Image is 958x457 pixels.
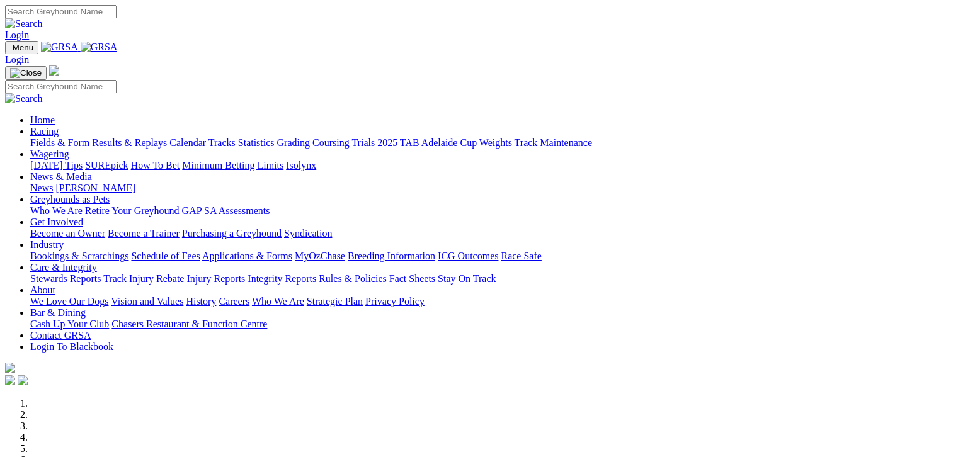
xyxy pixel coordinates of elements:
a: Track Injury Rebate [103,273,184,284]
a: GAP SA Assessments [182,205,270,216]
a: Schedule of Fees [131,251,200,261]
img: logo-grsa-white.png [49,65,59,76]
img: GRSA [81,42,118,53]
a: Who We Are [252,296,304,307]
a: Fact Sheets [389,273,435,284]
a: Retire Your Greyhound [85,205,180,216]
div: Industry [30,251,953,262]
a: Race Safe [501,251,541,261]
a: Contact GRSA [30,330,91,341]
a: Cash Up Your Club [30,319,109,329]
a: Calendar [169,137,206,148]
a: Purchasing a Greyhound [182,228,282,239]
a: Rules & Policies [319,273,387,284]
a: Greyhounds as Pets [30,194,110,205]
img: GRSA [41,42,78,53]
a: Careers [219,296,249,307]
button: Toggle navigation [5,66,47,80]
img: Search [5,93,43,104]
a: Wagering [30,149,69,159]
a: Login To Blackbook [30,341,113,352]
a: Integrity Reports [248,273,316,284]
a: Login [5,54,29,65]
a: Stay On Track [438,273,496,284]
div: Greyhounds as Pets [30,205,953,217]
a: Applications & Forms [202,251,292,261]
img: logo-grsa-white.png [5,363,15,373]
input: Search [5,80,117,93]
img: Close [10,68,42,78]
a: Track Maintenance [515,137,592,148]
a: Breeding Information [348,251,435,261]
a: Weights [479,137,512,148]
a: [PERSON_NAME] [55,183,135,193]
div: About [30,296,953,307]
a: Stewards Reports [30,273,101,284]
a: Become a Trainer [108,228,180,239]
a: Injury Reports [186,273,245,284]
div: News & Media [30,183,953,194]
a: Isolynx [286,160,316,171]
div: Racing [30,137,953,149]
div: Wagering [30,160,953,171]
a: Privacy Policy [365,296,425,307]
a: How To Bet [131,160,180,171]
a: Care & Integrity [30,262,97,273]
a: Industry [30,239,64,250]
a: Statistics [238,137,275,148]
a: Minimum Betting Limits [182,160,283,171]
div: Care & Integrity [30,273,953,285]
a: Fields & Form [30,137,89,148]
a: Get Involved [30,217,83,227]
a: Tracks [208,137,236,148]
img: twitter.svg [18,375,28,385]
a: Vision and Values [111,296,183,307]
a: Home [30,115,55,125]
a: [DATE] Tips [30,160,83,171]
a: Bar & Dining [30,307,86,318]
input: Search [5,5,117,18]
a: Results & Replays [92,137,167,148]
a: News [30,183,53,193]
a: Become an Owner [30,228,105,239]
a: Chasers Restaurant & Function Centre [111,319,267,329]
span: Menu [13,43,33,52]
a: History [186,296,216,307]
a: Who We Are [30,205,83,216]
a: Trials [351,137,375,148]
button: Toggle navigation [5,41,38,54]
a: Strategic Plan [307,296,363,307]
a: SUREpick [85,160,128,171]
a: Login [5,30,29,40]
a: ICG Outcomes [438,251,498,261]
div: Get Involved [30,228,953,239]
a: Grading [277,137,310,148]
img: Search [5,18,43,30]
a: Syndication [284,228,332,239]
a: Coursing [312,137,350,148]
div: Bar & Dining [30,319,953,330]
a: Racing [30,126,59,137]
a: News & Media [30,171,92,182]
a: 2025 TAB Adelaide Cup [377,137,477,148]
a: MyOzChase [295,251,345,261]
a: About [30,285,55,295]
a: Bookings & Scratchings [30,251,128,261]
a: We Love Our Dogs [30,296,108,307]
img: facebook.svg [5,375,15,385]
